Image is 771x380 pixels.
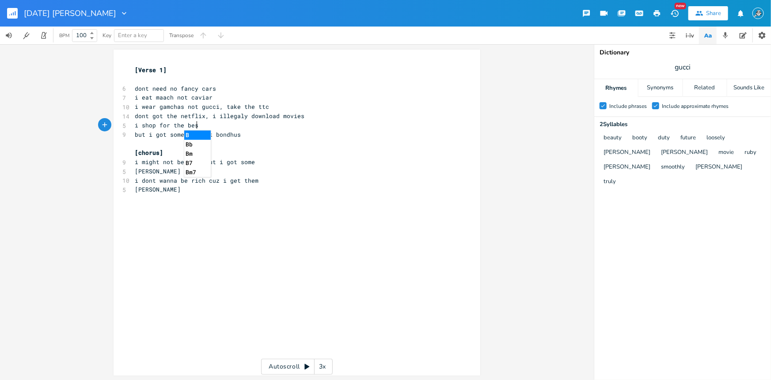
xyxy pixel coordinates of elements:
[718,149,734,157] button: movie
[135,158,255,166] span: i might not be rich but i got some
[752,8,764,19] img: ziadhr
[632,134,647,142] button: booty
[135,66,167,74] span: [Verse 1]
[59,33,69,38] div: BPM
[184,168,211,177] li: Bm7
[261,359,333,375] div: Autoscroll
[661,149,708,157] button: [PERSON_NAME]
[135,103,269,111] span: i wear gamchas not gucci, take the ttc
[594,79,638,97] div: Rhymes
[661,164,685,171] button: smoothly
[609,104,647,109] div: Include phrases
[658,134,670,142] button: duty
[604,164,650,171] button: [PERSON_NAME]
[662,104,729,109] div: Include approximate rhymes
[638,79,682,97] div: Synonyms
[135,185,181,193] span: [PERSON_NAME]
[135,177,258,184] span: i dont wanna be rich cuz i get them
[184,140,211,149] li: Bb
[135,167,181,175] span: [PERSON_NAME]
[744,149,756,157] button: ruby
[666,5,684,21] button: New
[706,9,721,17] div: Share
[604,134,622,142] button: beauty
[706,134,725,142] button: loosely
[604,178,616,186] button: truly
[135,121,198,129] span: i shop for the bes
[135,149,163,157] span: [chorus]
[24,9,116,17] span: [DATE] [PERSON_NAME]
[600,122,766,127] div: 2 Syllable s
[135,84,216,92] span: dont need no fancy cars
[727,79,771,97] div: Sounds Like
[675,62,691,73] span: gucci
[169,33,194,38] div: Transpose
[680,134,696,142] button: future
[688,6,728,20] button: Share
[135,112,304,120] span: dont got the netflix, i illegaly download movies
[135,93,213,101] span: i eat maach not caviar
[184,131,211,140] li: B
[315,359,330,375] div: 3x
[604,149,650,157] button: [PERSON_NAME]
[184,149,211,158] li: Bm
[675,3,686,9] div: New
[683,79,727,97] div: Related
[118,31,147,39] span: Enter a key
[600,50,766,56] div: Dictionary
[103,33,111,38] div: Key
[695,164,742,171] button: [PERSON_NAME]
[184,158,211,168] li: B7
[135,131,241,138] span: but i got some borolok bondhus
